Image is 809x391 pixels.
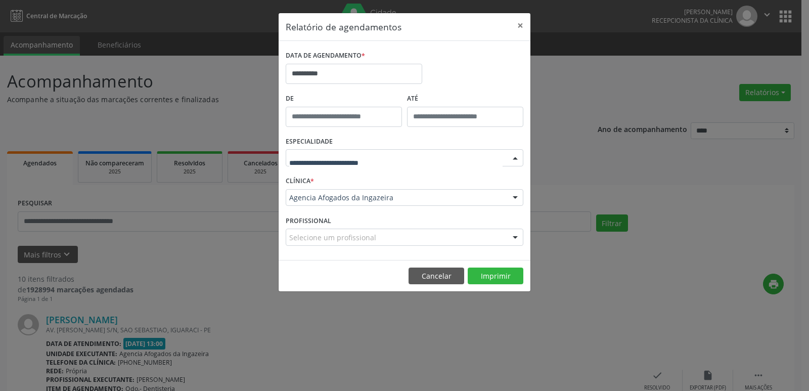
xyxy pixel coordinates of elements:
label: DATA DE AGENDAMENTO [286,48,365,64]
label: De [286,91,402,107]
button: Close [510,13,530,38]
label: ATÉ [407,91,523,107]
h5: Relatório de agendamentos [286,20,401,33]
label: ESPECIALIDADE [286,134,333,150]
